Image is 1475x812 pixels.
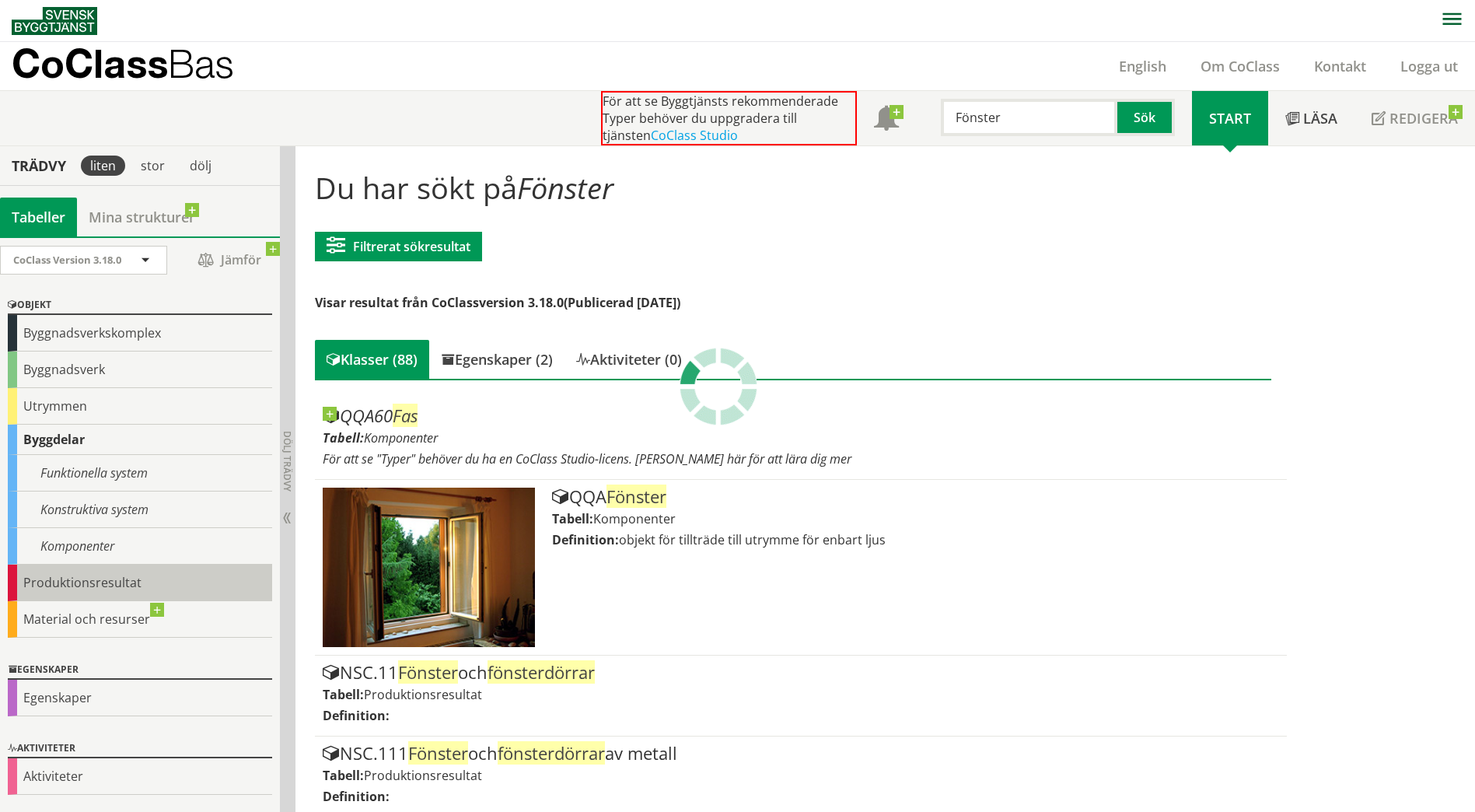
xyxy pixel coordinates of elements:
button: Sök [1117,99,1175,136]
span: Start [1209,109,1251,128]
a: Logga ut [1383,57,1475,75]
h1: Du har sökt på [315,170,1271,205]
div: Byggnadsverkskomplex [8,315,272,352]
div: För att se Byggtjänsts rekommenderade Typer behöver du uppgradera till tjänsten [601,91,857,145]
label: Tabell: [323,429,364,446]
div: Klasser (88) [315,340,429,379]
div: Egenskaper (2) [429,340,564,379]
div: Komponenter [8,528,272,565]
button: Filtrerat sökresultat [315,232,482,261]
div: Objekt [8,296,272,315]
div: Egenskaper [8,680,272,716]
div: Byggnadsverk [8,352,272,388]
div: Konstruktiva system [8,492,272,528]
div: Aktiviteter [8,758,272,795]
span: Komponenter [593,510,676,527]
span: Dölj trädvy [281,431,294,492]
label: Definition: [323,707,390,724]
p: CoClass [12,54,234,72]
div: NSC.111 och av metall [323,744,1278,763]
input: Sök [941,99,1117,136]
div: Aktiviteter [8,740,272,758]
span: Fönster [606,485,666,508]
span: Läsa [1303,109,1337,128]
div: Utrymmen [8,388,272,425]
span: Produktionsresultat [364,767,482,784]
div: dölj [180,156,221,176]
span: CoClass Version 3.18.0 [13,253,121,267]
img: Tabell [323,488,535,647]
span: Notifikationer [874,107,899,132]
span: Fas [393,404,418,427]
span: Jämför [183,247,276,274]
a: Mina strukturer [77,198,207,236]
span: Produktionsresultat [364,686,482,703]
div: QQA [552,488,1278,506]
img: Svensk Byggtjänst [12,7,97,35]
a: Om CoClass [1183,57,1297,75]
label: Definition: [552,531,619,548]
label: Definition: [323,788,390,805]
div: Byggdelar [8,425,272,455]
a: Kontakt [1297,57,1383,75]
label: Tabell: [552,510,593,527]
span: För att se "Typer" behöver du ha en CoClass Studio-licens. [PERSON_NAME] här för att lära dig mer [323,450,851,467]
article: Gå till informationssidan för CoClass Studio [315,399,1286,480]
label: Tabell: [323,767,364,784]
span: fönsterdörrar [488,660,595,684]
div: QQA60 [323,407,1278,425]
div: Funktionella system [8,455,272,492]
a: CoClass Studio [651,127,738,144]
a: English [1102,57,1183,75]
a: Start [1192,91,1268,145]
a: Läsa [1268,91,1354,145]
span: Komponenter [364,429,438,446]
div: stor [131,156,174,176]
a: CoClassBas [12,42,267,90]
div: liten [81,156,125,176]
span: Visar resultat från CoClassversion 3.18.0 [315,294,564,311]
div: Produktionsresultat [8,565,272,601]
span: objekt för tillträde till utrymme för enbart ljus [619,531,886,548]
div: Material och resurser [8,601,272,638]
div: Aktiviteter (0) [564,340,694,379]
a: Redigera [1354,91,1475,145]
span: Fönster [408,741,468,765]
img: Laddar [680,348,757,425]
span: Fönster [517,167,613,208]
span: Redigera [1389,109,1458,128]
span: fönsterdörrar [498,741,605,765]
span: Bas [168,40,234,86]
div: NSC.11 och [323,663,1278,682]
div: Egenskaper [8,661,272,680]
div: Trädvy [3,157,75,174]
span: (Publicerad [DATE]) [564,294,680,311]
label: Tabell: [323,686,364,703]
span: Fönster [398,660,458,684]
